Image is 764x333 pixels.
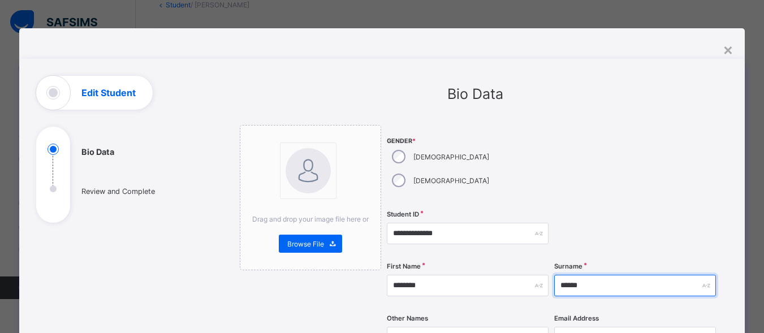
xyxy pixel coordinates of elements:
[554,314,599,322] label: Email Address
[81,88,136,97] h1: Edit Student
[413,153,489,161] label: [DEMOGRAPHIC_DATA]
[252,215,369,223] span: Drag and drop your image file here or
[447,85,503,102] span: Bio Data
[413,176,489,185] label: [DEMOGRAPHIC_DATA]
[287,240,324,248] span: Browse File
[387,314,428,322] label: Other Names
[387,262,421,270] label: First Name
[286,148,331,193] img: bannerImage
[240,125,381,270] div: bannerImageDrag and drop your image file here orBrowse File
[387,137,549,145] span: Gender
[723,40,733,59] div: ×
[554,262,582,270] label: Surname
[387,210,419,218] label: Student ID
